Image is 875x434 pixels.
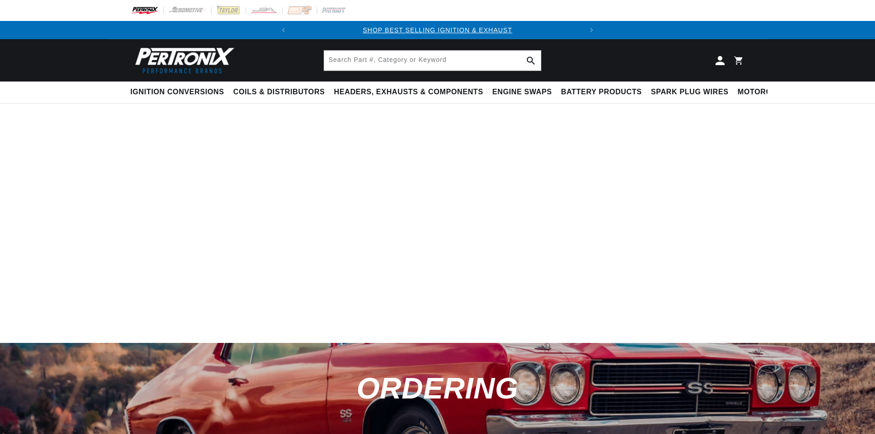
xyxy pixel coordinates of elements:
summary: Ignition Conversions [130,82,229,103]
span: Ordering [356,372,518,405]
span: Headers, Exhausts & Components [334,87,483,97]
summary: Spark Plug Wires [646,82,733,103]
img: Pertronix [130,45,235,76]
summary: Battery Products [556,82,646,103]
a: SHOP BEST SELLING IGNITION & EXHAUST [363,26,512,34]
summary: Engine Swaps [488,82,556,103]
summary: Coils & Distributors [229,82,329,103]
span: Ignition Conversions [130,87,224,97]
div: Announcement [293,25,582,35]
input: Search Part #, Category or Keyword [324,51,541,71]
div: 1 of 2 [293,25,582,35]
button: Translation missing: en.sections.announcements.next_announcement [582,21,601,39]
button: Translation missing: en.sections.announcements.previous_announcement [274,21,293,39]
span: Engine Swaps [492,87,552,97]
summary: Headers, Exhausts & Components [329,82,488,103]
button: Search Part #, Category or Keyword [521,51,541,71]
span: Spark Plug Wires [651,87,728,97]
span: Motorcycle [738,87,792,97]
summary: Motorcycle [733,82,797,103]
slideshow-component: Translation missing: en.sections.announcements.announcement_bar [108,21,767,39]
span: Battery Products [561,87,642,97]
span: Coils & Distributors [233,87,325,97]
